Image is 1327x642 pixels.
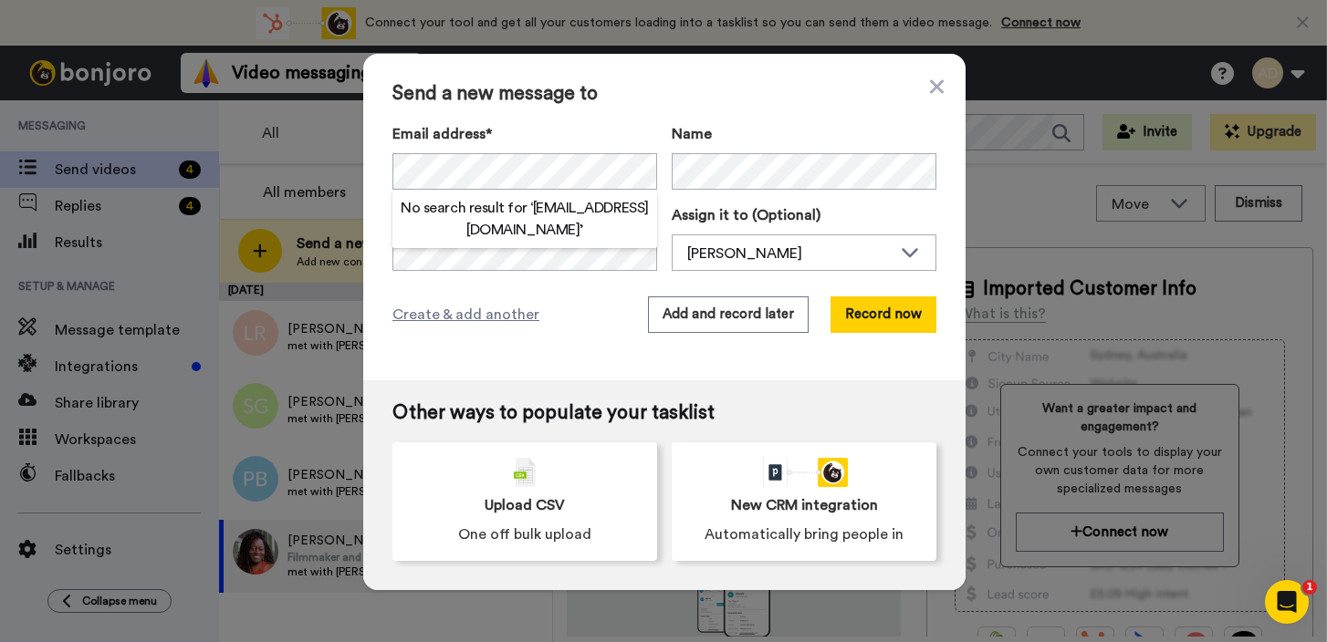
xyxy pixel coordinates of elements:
[392,123,657,145] label: Email address*
[458,523,591,545] span: One off bulk upload
[687,243,892,264] div: [PERSON_NAME]
[731,494,878,516] span: New CRM integration
[672,204,936,226] label: Assign it to (Optional)
[1302,580,1317,595] span: 1
[760,458,848,487] div: animation
[392,197,657,241] h2: No search result for ‘ [EMAIL_ADDRESS][DOMAIN_NAME] ’
[672,123,712,145] span: Name
[392,402,936,424] span: Other ways to populate your tasklist
[392,83,936,105] span: Send a new message to
[648,296,809,333] button: Add and record later
[514,458,536,487] img: csv-grey.png
[392,304,539,326] span: Create & add another
[1265,580,1309,624] iframe: Intercom live chat
[485,494,565,516] span: Upload CSV
[705,523,904,545] span: Automatically bring people in
[831,296,936,333] button: Record now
